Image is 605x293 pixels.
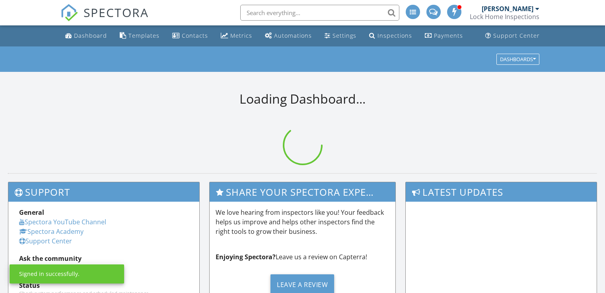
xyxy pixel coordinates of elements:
a: Contacts [169,29,211,43]
a: Support Center [482,29,543,43]
a: Payments [422,29,466,43]
div: Inspections [377,32,412,39]
span: SPECTORA [84,4,149,21]
a: Metrics [218,29,255,43]
a: Spectora YouTube Channel [19,218,106,226]
a: Settings [321,29,360,43]
div: Status [19,281,189,290]
a: Dashboard [62,29,110,43]
div: Contacts [182,32,208,39]
strong: Enjoying Spectora? [216,253,276,261]
h3: Share Your Spectora Experience [210,182,396,202]
img: The Best Home Inspection Software - Spectora [60,4,78,21]
div: Dashboards [500,56,536,62]
h3: Support [8,182,199,202]
div: Metrics [230,32,252,39]
div: Ask the community [19,254,189,263]
a: Spectora Academy [19,227,84,236]
a: Support Center [19,237,72,245]
div: [PERSON_NAME] [482,5,533,13]
div: Lock Home Inspections [470,13,539,21]
a: Spectora HQ [19,264,57,272]
div: Payments [434,32,463,39]
a: Templates [117,29,163,43]
div: Settings [333,32,356,39]
div: Dashboard [74,32,107,39]
div: Signed in successfully. [19,270,80,278]
div: Automations [274,32,312,39]
div: Support Center [493,32,540,39]
a: Inspections [366,29,415,43]
input: Search everything... [240,5,399,21]
strong: General [19,208,44,217]
a: SPECTORA [60,11,149,27]
p: Leave us a review on Capterra! [216,252,390,262]
p: We love hearing from inspectors like you! Your feedback helps us improve and helps other inspecto... [216,208,390,236]
div: Templates [128,32,160,39]
button: Dashboards [496,54,539,65]
h3: Latest Updates [406,182,597,202]
a: Automations (Advanced) [262,29,315,43]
